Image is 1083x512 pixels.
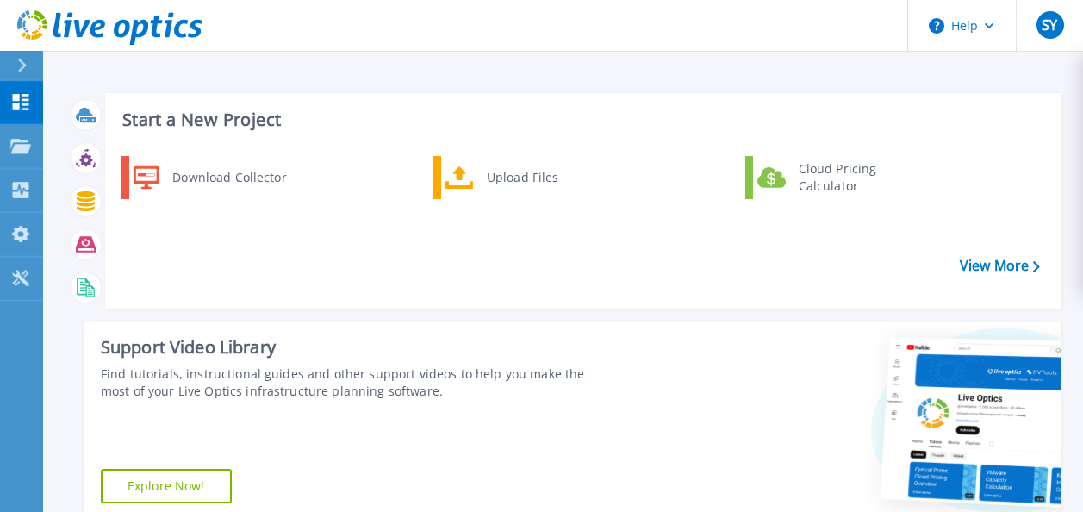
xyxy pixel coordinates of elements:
a: View More [960,258,1040,274]
a: Upload Files [433,156,610,199]
a: Cloud Pricing Calculator [745,156,922,199]
div: Support Video Library [101,336,609,359]
h3: Start a New Project [122,110,1039,129]
div: Find tutorials, instructional guides and other support videos to help you make the most of your L... [101,365,609,400]
div: Upload Files [478,160,606,195]
div: Cloud Pricing Calculator [790,160,918,195]
div: Download Collector [164,160,294,195]
a: Explore Now! [101,469,232,503]
span: SY [1042,18,1057,32]
a: Download Collector [121,156,298,199]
